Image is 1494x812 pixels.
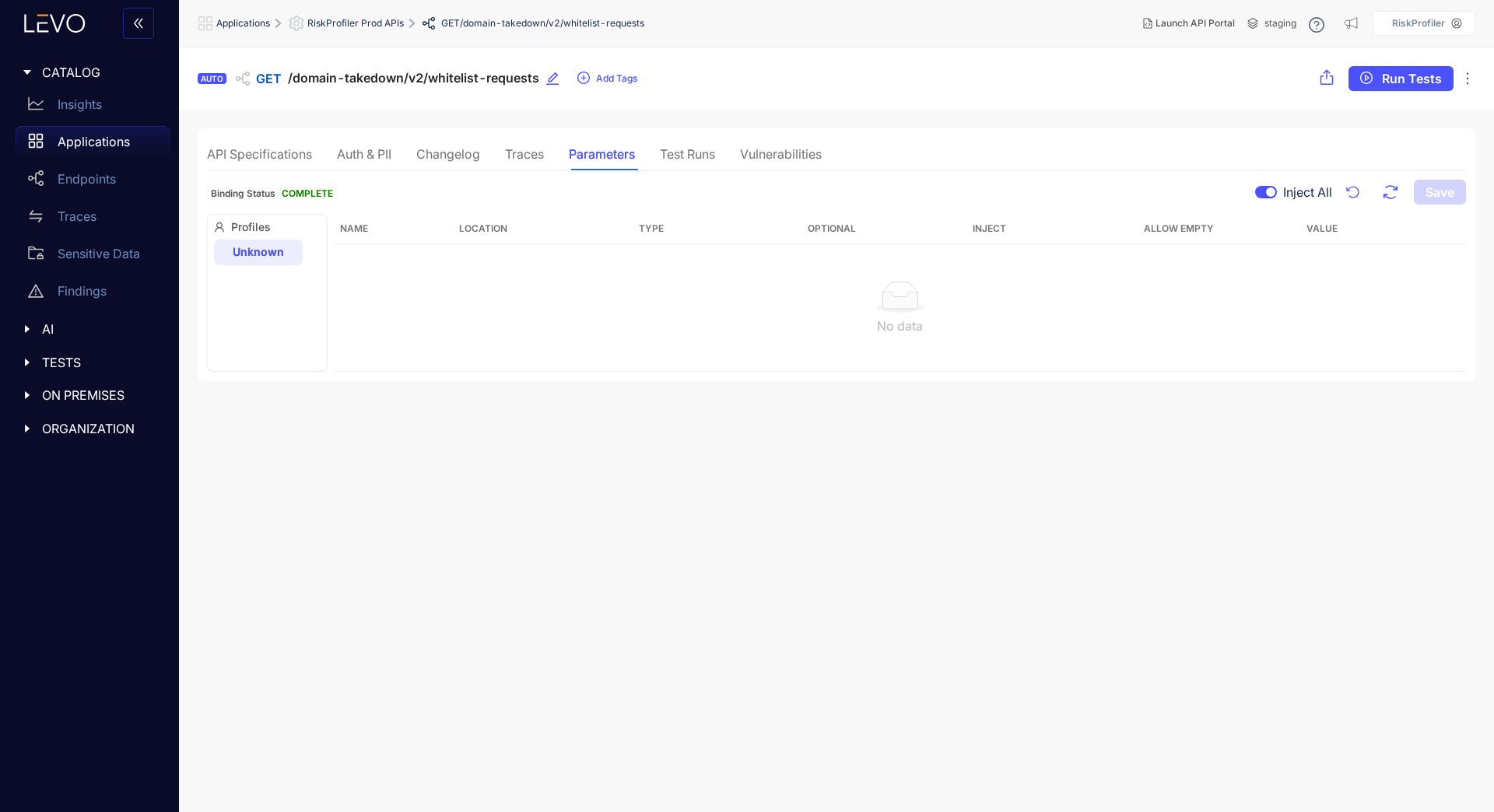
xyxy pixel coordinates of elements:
[416,147,480,161] div: Changelog
[28,283,44,299] span: warning
[22,423,33,434] span: caret-right
[214,222,231,233] span: user
[16,201,170,238] a: Traces
[42,355,157,369] span: TESTS
[577,72,590,86] span: plus-circle
[1156,18,1235,29] span: Launch API Portal
[453,214,632,244] th: Location
[288,71,539,86] span: /domain-takedown/v2/whitelist-requests
[337,147,391,161] div: Auth & PII
[9,313,170,345] div: AI
[58,284,107,298] p: Findings
[22,67,33,78] span: caret-right
[9,379,170,411] div: ON PREMISES
[1283,185,1332,199] span: Inject All
[42,322,157,336] span: AI
[9,56,170,89] div: CATALOG
[1131,11,1247,36] button: Launch API Portal
[16,238,170,275] a: Sensitive Data
[58,97,102,111] p: Insights
[660,147,715,161] div: Test Runs
[9,412,170,445] div: ORGANIZATION
[58,247,140,261] p: Sensitive Data
[307,18,404,29] span: RiskProfiler Prod APIs
[256,72,282,86] span: GET
[22,357,33,368] span: caret-right
[58,209,96,223] p: Traces
[282,187,333,199] span: Complete
[211,187,275,199] span: Binding Status
[921,214,1057,244] th: Inject
[545,66,570,91] button: edit
[742,214,921,244] th: Optional
[16,89,170,126] a: Insights
[216,18,270,29] span: Applications
[1348,66,1454,91] button: play-circleRun Tests
[1392,18,1445,29] p: RiskProfiler
[16,163,170,201] a: Endpoints
[58,135,130,149] p: Applications
[1414,180,1466,205] button: Save
[346,319,1454,333] div: No data
[132,17,145,31] span: double-left
[28,208,44,224] span: swap
[1300,214,1429,244] th: Value
[1264,18,1296,29] span: staging
[9,346,170,379] div: TESTS
[22,390,33,401] span: caret-right
[207,147,312,161] div: API Specifications
[42,65,157,79] span: CATALOG
[233,245,284,258] span: Unknown
[16,275,170,313] a: Findings
[22,324,33,334] span: caret-right
[1057,214,1301,244] th: Allow Empty
[441,18,460,29] span: GET
[596,73,637,84] span: Add Tags
[214,221,321,233] span: Profiles
[1360,72,1373,86] span: play-circle
[505,147,544,161] div: Traces
[577,66,638,91] button: plus-circleAdd Tags
[545,72,559,86] span: edit
[334,214,453,244] th: Name
[633,214,743,244] th: Type
[16,126,170,163] a: Applications
[123,8,154,39] button: double-left
[42,422,157,436] span: ORGANIZATION
[569,147,635,161] div: Parameters
[1382,72,1442,86] span: Run Tests
[740,147,822,161] div: Vulnerabilities
[198,73,226,84] div: AUTO
[42,388,157,402] span: ON PREMISES
[1460,71,1475,86] span: ellipsis
[289,16,307,31] span: setting
[58,172,116,186] p: Endpoints
[460,18,644,29] span: /domain-takedown/v2/whitelist-requests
